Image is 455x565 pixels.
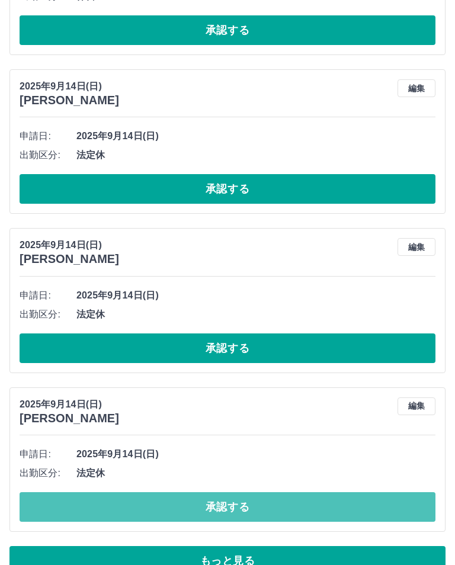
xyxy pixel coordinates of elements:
[20,252,119,266] h3: [PERSON_NAME]
[20,238,119,252] p: 2025年9月14日(日)
[20,79,119,94] p: 2025年9月14日(日)
[20,94,119,107] h3: [PERSON_NAME]
[20,466,76,480] span: 出勤区分:
[20,412,119,425] h3: [PERSON_NAME]
[20,174,435,204] button: 承認する
[20,307,76,322] span: 出勤区分:
[20,397,119,412] p: 2025年9月14日(日)
[76,307,435,322] span: 法定休
[398,397,435,415] button: 編集
[76,466,435,480] span: 法定休
[76,447,435,461] span: 2025年9月14日(日)
[20,492,435,522] button: 承認する
[76,129,435,143] span: 2025年9月14日(日)
[20,129,76,143] span: 申請日:
[20,447,76,461] span: 申請日:
[76,288,435,303] span: 2025年9月14日(日)
[76,148,435,162] span: 法定休
[20,288,76,303] span: 申請日:
[20,148,76,162] span: 出勤区分:
[20,15,435,45] button: 承認する
[20,333,435,363] button: 承認する
[398,79,435,97] button: 編集
[398,238,435,256] button: 編集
